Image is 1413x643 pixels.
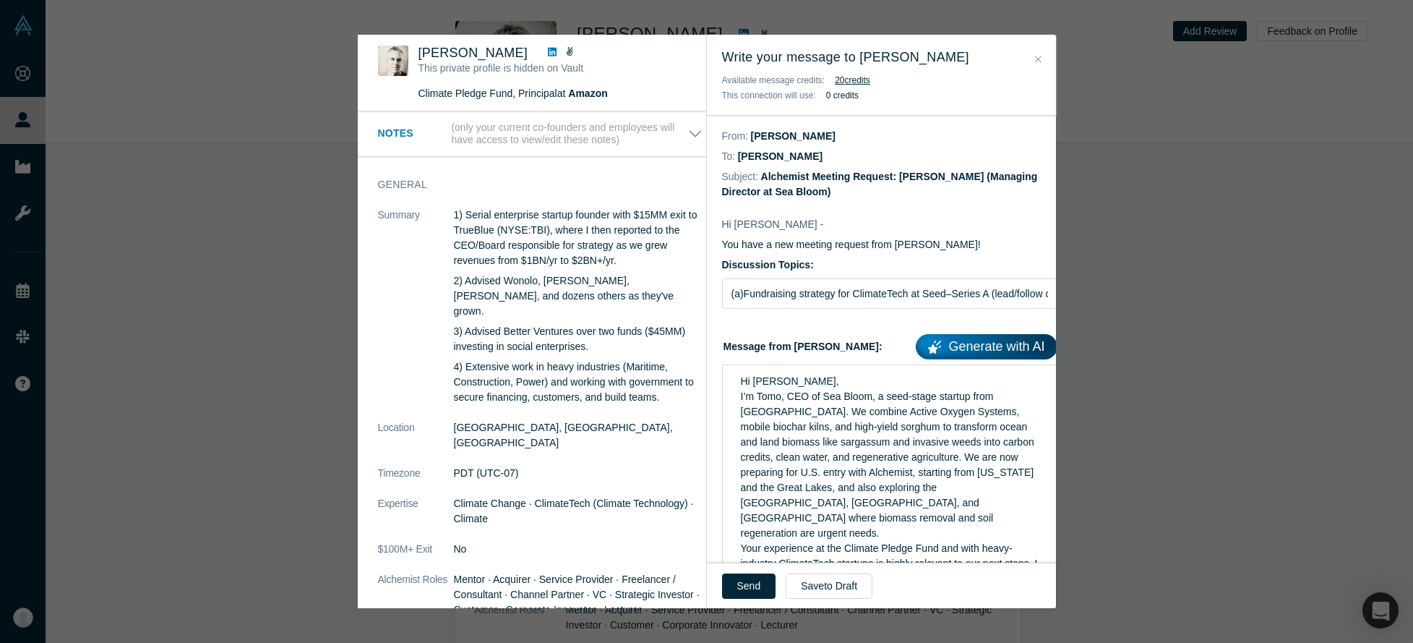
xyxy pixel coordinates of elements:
span: This connection will use: [722,90,816,101]
dd: Alchemist Meeting Request: [PERSON_NAME] (Managing Director at Sea Bloom) [722,171,1038,197]
dd: [PERSON_NAME] [751,130,836,142]
dd: [GEOGRAPHIC_DATA], [GEOGRAPHIC_DATA], [GEOGRAPHIC_DATA] [454,420,703,451]
h3: Notes [378,126,449,141]
button: Notes (only your current co-founders and employees will have access to view/edit these notes) [378,122,703,146]
span: Climate Pledge Fund, Principal at [418,88,608,99]
b: 0 credits [826,90,859,101]
dd: PDT (UTC-07) [454,466,703,481]
p: 4) Extensive work in heavy industries (Maritime, Construction, Power) and working with government... [454,359,703,405]
span: Your experience at the Climate Pledge Fund and with heavy-industry ClimateTech startups is highly... [741,542,1041,615]
dd: Mentor · Acquirer · Service Provider · Freelancer / Consultant · Channel Partner · VC · Strategic... [454,572,703,618]
dt: Timezone [378,466,454,496]
dt: Subject: [722,169,759,184]
p: 1) Serial enterprise startup founder with $15MM exit to TrueBlue (NYSE:TBI), where I then reporte... [454,208,703,268]
p: 3) Advised Better Ventures over two funds ($45MM) investing in social enterprises. [454,324,703,354]
span: I’m Tomo, CEO of Sea Bloom, a seed-stage startup from [GEOGRAPHIC_DATA]. We combine Active Oxygen... [741,391,1037,539]
button: Saveto Draft [786,574,872,599]
dt: Summary [378,208,454,420]
span: [PERSON_NAME] [418,46,528,60]
span: Hi [PERSON_NAME], [741,375,839,387]
dt: Location [378,420,454,466]
p: Hi [PERSON_NAME] - [722,217,1057,232]
p: (only your current co-founders and employees will have access to view/edit these notes) [451,122,687,146]
a: Amazon [568,88,607,99]
dt: Expertise [378,496,454,542]
p: 2) Advised Wonolo, [PERSON_NAME], [PERSON_NAME], and dozens others as they've grown. [454,273,703,319]
h3: General [378,177,682,192]
span: Climate Change · ClimateTech (Climate Technology) · Climate [454,498,694,524]
button: Send [722,574,776,599]
button: 20credits [835,73,870,88]
dd: No [454,542,703,557]
img: Nick Ellis's Profile Image [378,46,408,76]
label: Discussion Topics: [722,257,1057,273]
span: Available message credits: [722,75,825,85]
p: You have a new meeting request from [PERSON_NAME]! [722,237,1057,252]
dt: From: [722,129,749,144]
button: Close [1031,51,1046,68]
p: This private profile is hidden on Vault [418,61,645,76]
h3: Write your message to [PERSON_NAME] [722,48,1041,67]
label: Message from [PERSON_NAME]: [722,329,1057,359]
dt: $100M+ Exit [378,542,454,572]
a: Generate with AI [916,334,1057,359]
dd: [PERSON_NAME] [738,150,823,162]
dt: To: [722,149,736,164]
dt: Alchemist Roles [378,572,454,633]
